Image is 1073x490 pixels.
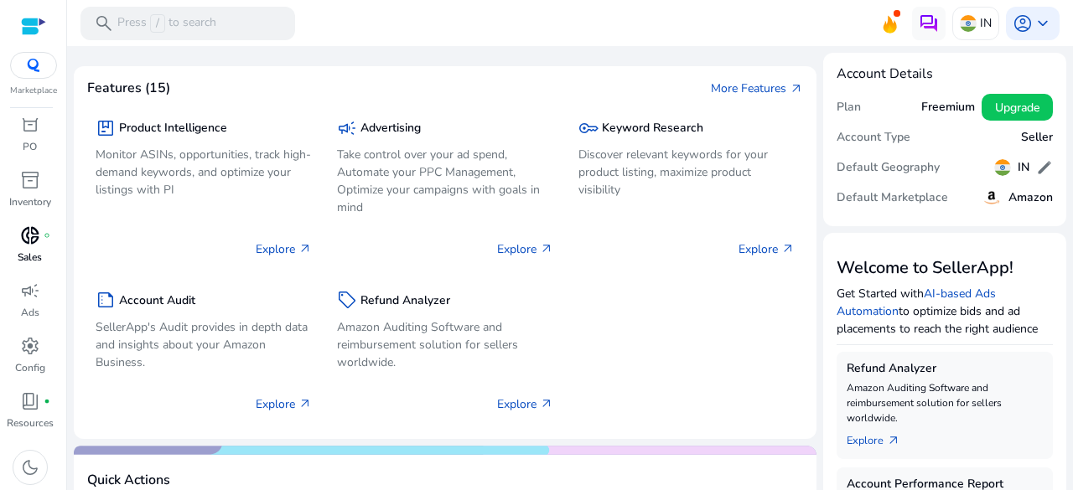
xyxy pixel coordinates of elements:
p: Sales [18,250,42,265]
span: search [94,13,114,34]
p: Discover relevant keywords for your product listing, maximize product visibility [578,146,795,199]
span: account_circle [1013,13,1033,34]
p: Explore [497,240,553,258]
h5: Default Geography [837,161,940,175]
p: Config [15,360,45,375]
img: in.svg [994,159,1011,176]
p: Inventory [9,194,51,209]
span: settings [20,336,40,356]
span: fiber_manual_record [44,232,50,239]
h5: Plan [837,101,861,115]
h3: Welcome to SellerApp! [837,258,1053,278]
span: campaign [337,118,357,138]
h4: Features (15) [87,80,170,96]
p: Explore [256,395,312,413]
h5: Refund Analyzer [360,294,450,308]
span: arrow_outward [540,397,553,410]
p: Amazon Auditing Software and reimbursement solution for sellers worldwide. [337,318,553,371]
h5: IN [1018,161,1029,175]
p: Press to search [117,14,216,33]
span: keyboard_arrow_down [1033,13,1053,34]
a: Explorearrow_outward [847,426,914,449]
h4: Account Details [837,66,1053,82]
p: Explore [256,240,312,258]
h5: Seller [1021,131,1053,145]
span: Upgrade [995,99,1039,116]
span: dark_mode [20,457,40,477]
span: package [96,118,116,138]
p: Get Started with to optimize bids and ad placements to reach the right audience [837,285,1053,338]
span: book_4 [20,391,40,411]
h5: Advertising [360,121,421,136]
img: in.svg [960,15,977,32]
span: edit [1036,159,1053,176]
h5: Freemium [921,101,975,115]
span: key [578,118,599,138]
p: Resources [7,415,54,431]
p: Marketplace [10,85,57,97]
img: QC-logo.svg [18,59,49,72]
span: donut_small [20,225,40,245]
span: arrow_outward [540,242,553,255]
p: Ads [21,305,39,320]
p: Explore [497,395,553,413]
span: arrow_outward [790,82,803,95]
a: AI-based Ads Automation [837,286,996,319]
p: SellerApp's Audit provides in depth data and insights about your Amazon Business. [96,318,312,371]
h4: Quick Actions [87,472,170,488]
button: Upgrade [982,94,1053,121]
p: PO [23,139,37,154]
h5: Keyword Research [602,121,703,136]
span: campaign [20,281,40,301]
span: arrow_outward [298,242,312,255]
h5: Amazon [1008,191,1053,205]
p: Take control over your ad spend, Automate your PPC Management, Optimize your campaigns with goals... [337,146,553,216]
p: Explore [739,240,795,258]
p: IN [980,8,992,38]
span: sell [337,290,357,310]
p: Monitor ASINs, opportunities, track high-demand keywords, and optimize your listings with PI [96,146,312,199]
a: More Featuresarrow_outward [711,80,803,97]
span: arrow_outward [781,242,795,255]
span: orders [20,115,40,135]
h5: Refund Analyzer [847,362,1043,376]
span: arrow_outward [887,434,900,447]
p: Amazon Auditing Software and reimbursement solution for sellers worldwide. [847,380,1043,426]
span: inventory_2 [20,170,40,190]
h5: Account Audit [119,294,195,308]
h5: Default Marketplace [837,191,948,205]
span: / [150,14,165,33]
h5: Product Intelligence [119,121,227,136]
h5: Account Type [837,131,910,145]
span: summarize [96,290,116,310]
span: fiber_manual_record [44,398,50,405]
span: arrow_outward [298,397,312,410]
img: amazon.svg [982,188,1002,208]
